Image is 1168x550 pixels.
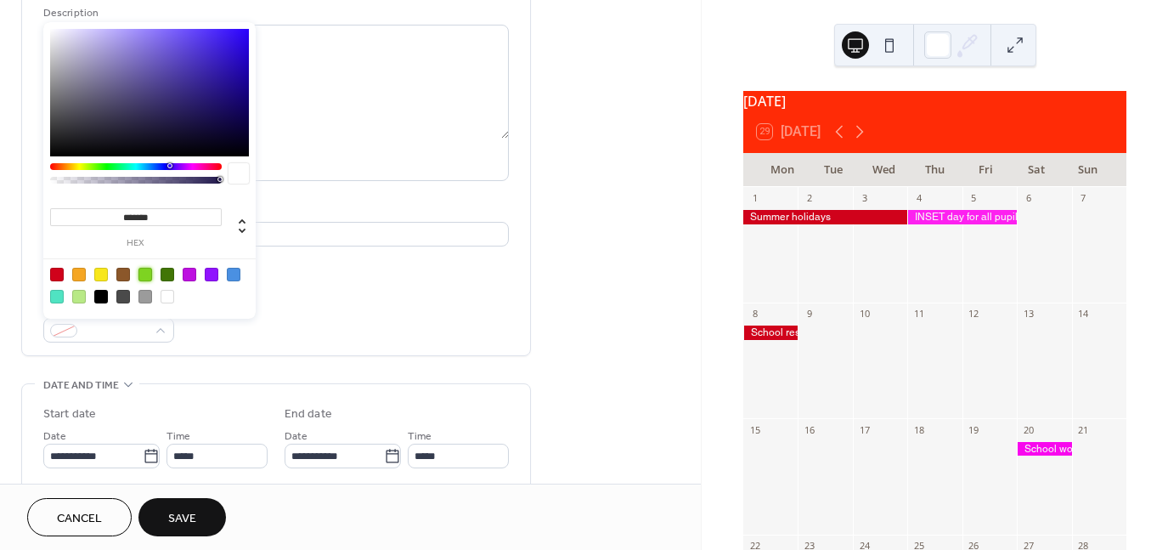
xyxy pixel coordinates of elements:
[803,308,815,320] div: 9
[50,290,64,303] div: #50E3C2
[1077,192,1090,205] div: 7
[968,308,980,320] div: 12
[757,153,808,187] div: Mon
[858,308,871,320] div: 10
[1062,153,1113,187] div: Sun
[912,423,925,436] div: 18
[50,268,64,281] div: #D0021B
[72,290,86,303] div: #B8E986
[161,290,174,303] div: #FFFFFF
[1022,192,1035,205] div: 6
[166,428,190,445] span: Time
[912,192,925,205] div: 4
[968,423,980,436] div: 19
[50,239,222,248] label: hex
[138,268,152,281] div: #7ED321
[858,192,871,205] div: 3
[910,153,961,187] div: Thu
[94,268,108,281] div: #F8E71C
[138,498,226,536] button: Save
[1011,153,1062,187] div: Sat
[743,210,907,224] div: Summer holidays
[803,192,815,205] div: 2
[1022,423,1035,436] div: 20
[27,498,132,536] button: Cancel
[960,153,1011,187] div: Fri
[168,510,196,528] span: Save
[57,510,102,528] span: Cancel
[161,268,174,281] div: #417505
[205,268,218,281] div: #9013FE
[43,4,505,22] div: Description
[1017,442,1071,456] div: School work party
[858,423,871,436] div: 17
[43,201,505,219] div: Location
[116,290,130,303] div: #4A4A4A
[912,308,925,320] div: 11
[43,405,96,423] div: Start date
[743,91,1126,111] div: [DATE]
[968,192,980,205] div: 5
[116,268,130,281] div: #8B572A
[748,308,761,320] div: 8
[1022,308,1035,320] div: 13
[43,428,66,445] span: Date
[43,377,119,394] span: Date and time
[227,268,240,281] div: #4A90E2
[859,153,910,187] div: Wed
[183,268,196,281] div: #BD10E0
[803,423,815,436] div: 16
[285,428,308,445] span: Date
[748,192,761,205] div: 1
[907,210,1017,224] div: INSET day for all pupils
[138,290,152,303] div: #9B9B9B
[408,428,432,445] span: Time
[1077,423,1090,436] div: 21
[748,423,761,436] div: 15
[1077,308,1090,320] div: 14
[808,153,859,187] div: Tue
[94,290,108,303] div: #000000
[72,268,86,281] div: #F5A623
[743,326,798,340] div: School restarts for all pupils
[285,405,332,423] div: End date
